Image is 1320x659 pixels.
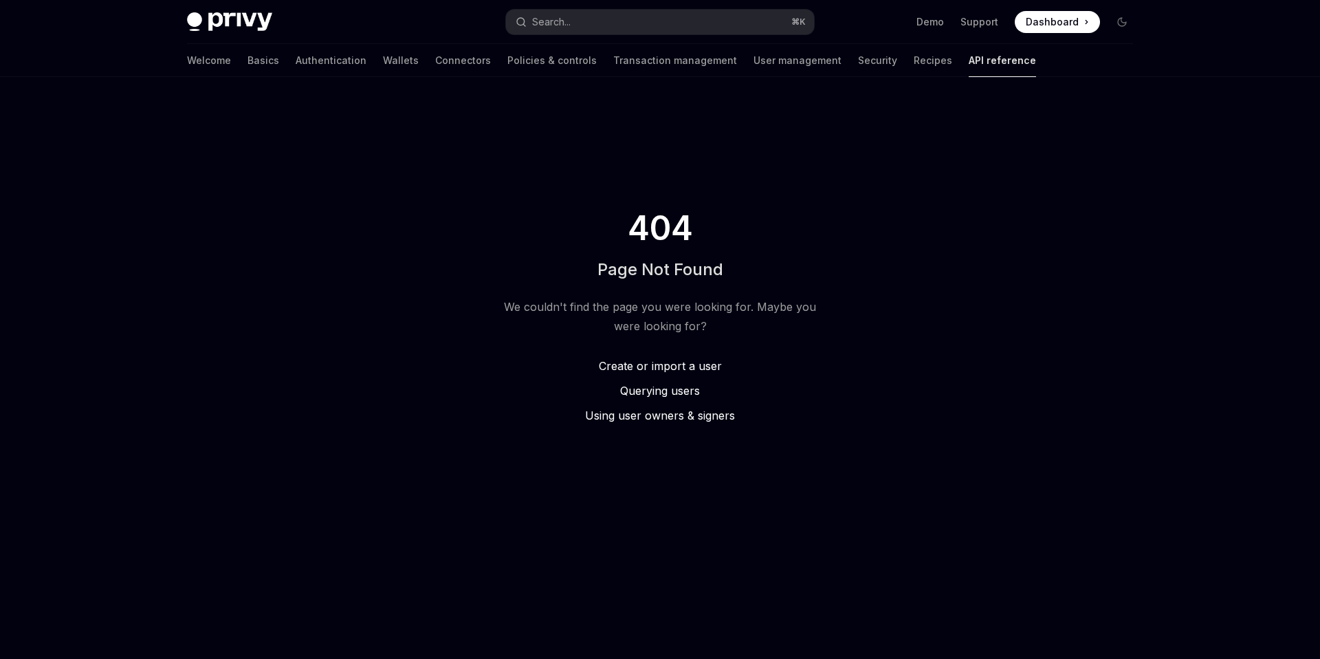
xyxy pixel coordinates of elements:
[498,358,822,374] a: Create or import a user
[613,44,737,77] a: Transaction management
[532,14,571,30] div: Search...
[247,44,279,77] a: Basics
[585,409,735,422] span: Using user owners & signers
[791,17,806,28] span: ⌘ K
[296,44,366,77] a: Authentication
[498,297,822,336] div: We couldn't find the page you were looking for. Maybe you were looking for?
[599,359,722,373] span: Create or import a user
[1026,15,1079,29] span: Dashboard
[960,15,998,29] a: Support
[187,44,231,77] a: Welcome
[507,44,597,77] a: Policies & controls
[620,384,700,398] span: Querying users
[435,44,491,77] a: Connectors
[1015,11,1100,33] a: Dashboard
[597,259,723,281] h1: Page Not Found
[625,209,696,248] span: 404
[506,10,814,34] button: Search...⌘K
[1111,11,1133,33] button: Toggle dark mode
[383,44,419,77] a: Wallets
[498,382,822,399] a: Querying users
[753,44,841,77] a: User management
[969,44,1036,77] a: API reference
[914,44,952,77] a: Recipes
[858,44,897,77] a: Security
[498,407,822,424] a: Using user owners & signers
[916,15,944,29] a: Demo
[187,12,272,32] img: dark logo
